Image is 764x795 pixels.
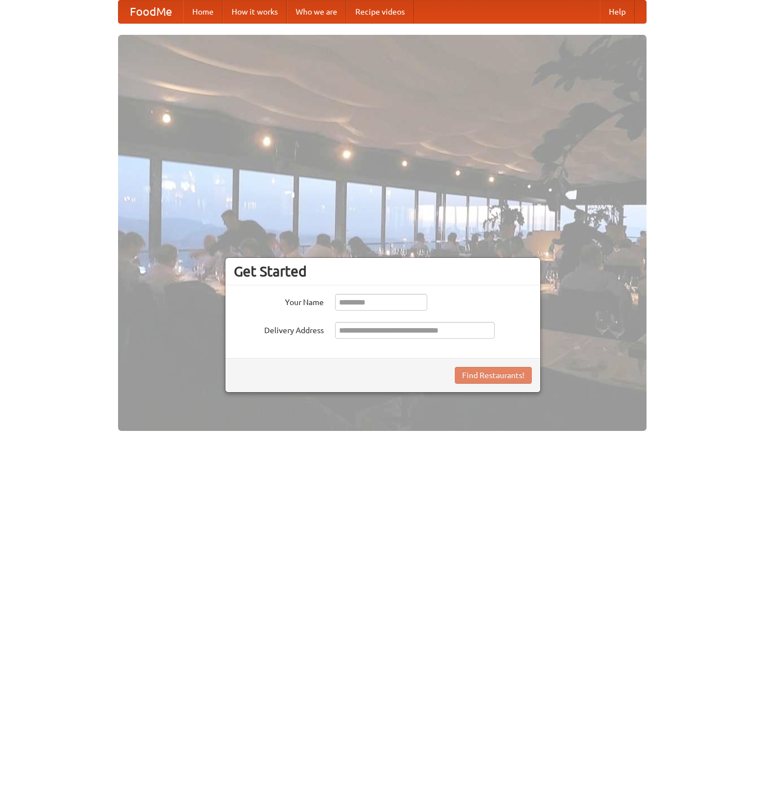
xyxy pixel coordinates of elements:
[223,1,287,23] a: How it works
[600,1,635,23] a: Help
[234,263,532,280] h3: Get Started
[119,1,183,23] a: FoodMe
[234,294,324,308] label: Your Name
[455,367,532,384] button: Find Restaurants!
[183,1,223,23] a: Home
[287,1,346,23] a: Who we are
[346,1,414,23] a: Recipe videos
[234,322,324,336] label: Delivery Address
